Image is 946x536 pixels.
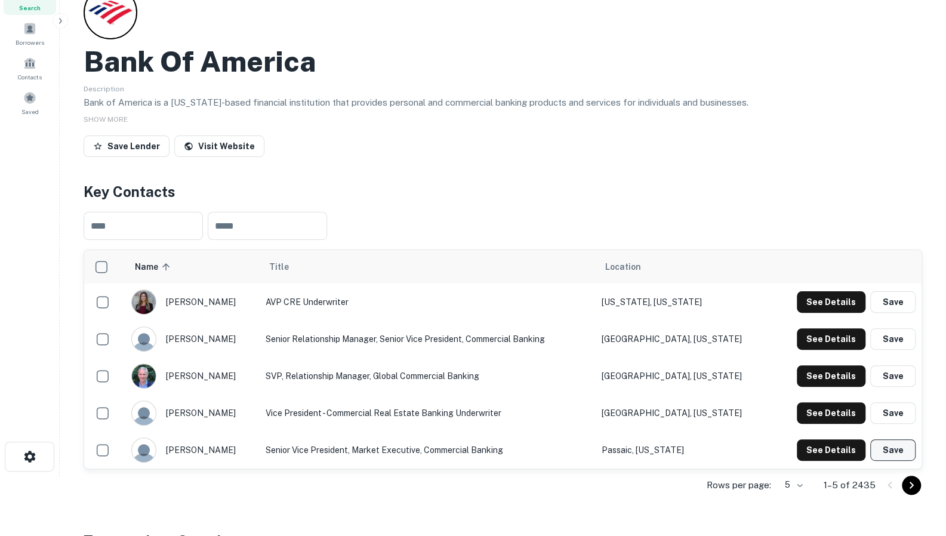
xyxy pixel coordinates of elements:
div: [PERSON_NAME] [131,438,254,463]
th: Location [596,250,771,284]
button: Save [870,291,916,313]
button: Save [870,402,916,424]
button: Save [870,439,916,461]
td: [GEOGRAPHIC_DATA], [US_STATE] [596,358,771,395]
a: Contacts [4,52,56,84]
button: Save Lender [84,135,170,157]
button: See Details [797,328,865,350]
p: Bank of America is a [US_STATE]-based financial institution that provides personal and commercial... [84,96,922,110]
td: Senior Relationship Manager, Senior Vice President, Commercial Banking [260,321,596,358]
div: [PERSON_NAME] [131,364,254,389]
span: Contacts [18,72,42,82]
img: 9c8pery4andzj6ohjkjp54ma2 [132,327,156,351]
iframe: Chat Widget [886,440,946,498]
img: 1568641993372 [132,290,156,314]
img: 9c8pery4andzj6ohjkjp54ma2 [132,401,156,425]
button: Save [870,328,916,350]
img: 1625152928042 [132,364,156,388]
td: SVP, Relationship Manager, Global Commercial Banking [260,358,596,395]
a: Visit Website [174,135,264,157]
div: [PERSON_NAME] [131,326,254,352]
h2: Bank Of America [84,44,316,79]
button: See Details [797,291,865,313]
td: [US_STATE], [US_STATE] [596,284,771,321]
td: AVP CRE Underwriter [260,284,596,321]
h4: Key Contacts [84,181,922,202]
th: Title [260,250,596,284]
span: Location [605,260,641,274]
th: Name [125,250,260,284]
p: Rows per page: [707,478,771,492]
span: Saved [21,107,39,116]
img: 9c8pery4andzj6ohjkjp54ma2 [132,438,156,462]
a: Borrowers [4,17,56,50]
span: Borrowers [16,38,44,47]
span: Name [135,260,174,274]
div: scrollable content [84,250,922,469]
button: See Details [797,365,865,387]
span: Title [269,260,304,274]
div: [PERSON_NAME] [131,401,254,426]
td: Passaic, [US_STATE] [596,432,771,469]
span: Description [84,85,124,93]
td: Vice President - Commercial Real Estate Banking Underwriter [260,395,596,432]
span: Search [19,3,41,13]
div: 5 [776,476,805,494]
button: See Details [797,402,865,424]
span: SHOW MORE [84,115,128,124]
td: [GEOGRAPHIC_DATA], [US_STATE] [596,321,771,358]
td: [GEOGRAPHIC_DATA], [US_STATE] [596,395,771,432]
button: See Details [797,439,865,461]
td: Senior Vice President, Market Executive, Commercial Banking [260,432,596,469]
div: [PERSON_NAME] [131,289,254,315]
a: Saved [4,87,56,119]
button: Save [870,365,916,387]
p: 1–5 of 2435 [824,478,876,492]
